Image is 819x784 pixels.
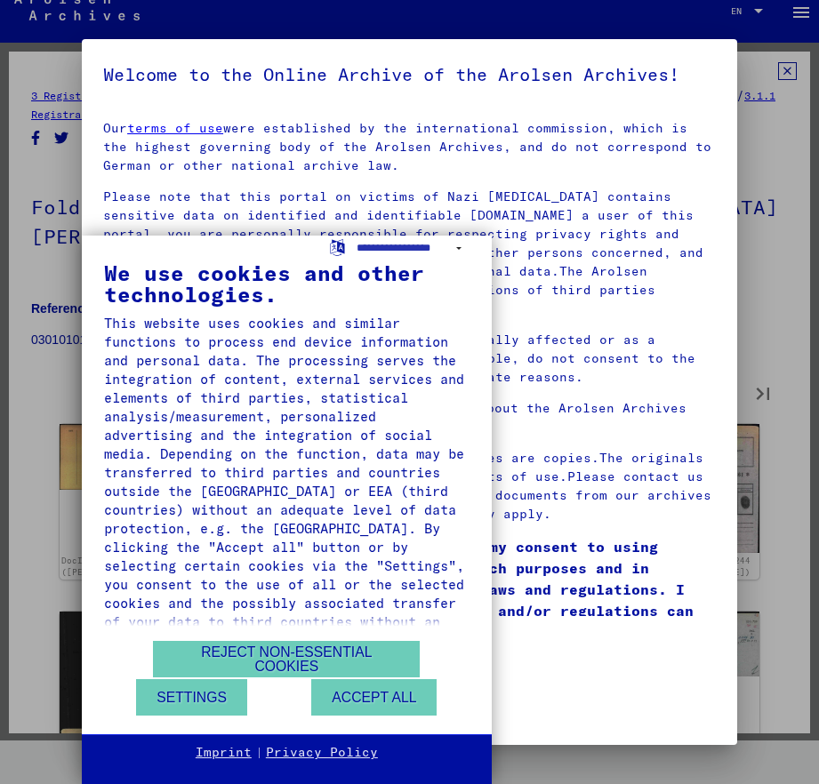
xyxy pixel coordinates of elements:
button: Settings [136,679,247,716]
a: Imprint [196,744,252,762]
div: We use cookies and other technologies. [104,262,470,305]
div: This website uses cookies and similar functions to process end device information and personal da... [104,314,470,650]
button: Reject non-essential cookies [153,641,420,677]
button: Accept all [311,679,437,716]
a: Privacy Policy [266,744,378,762]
